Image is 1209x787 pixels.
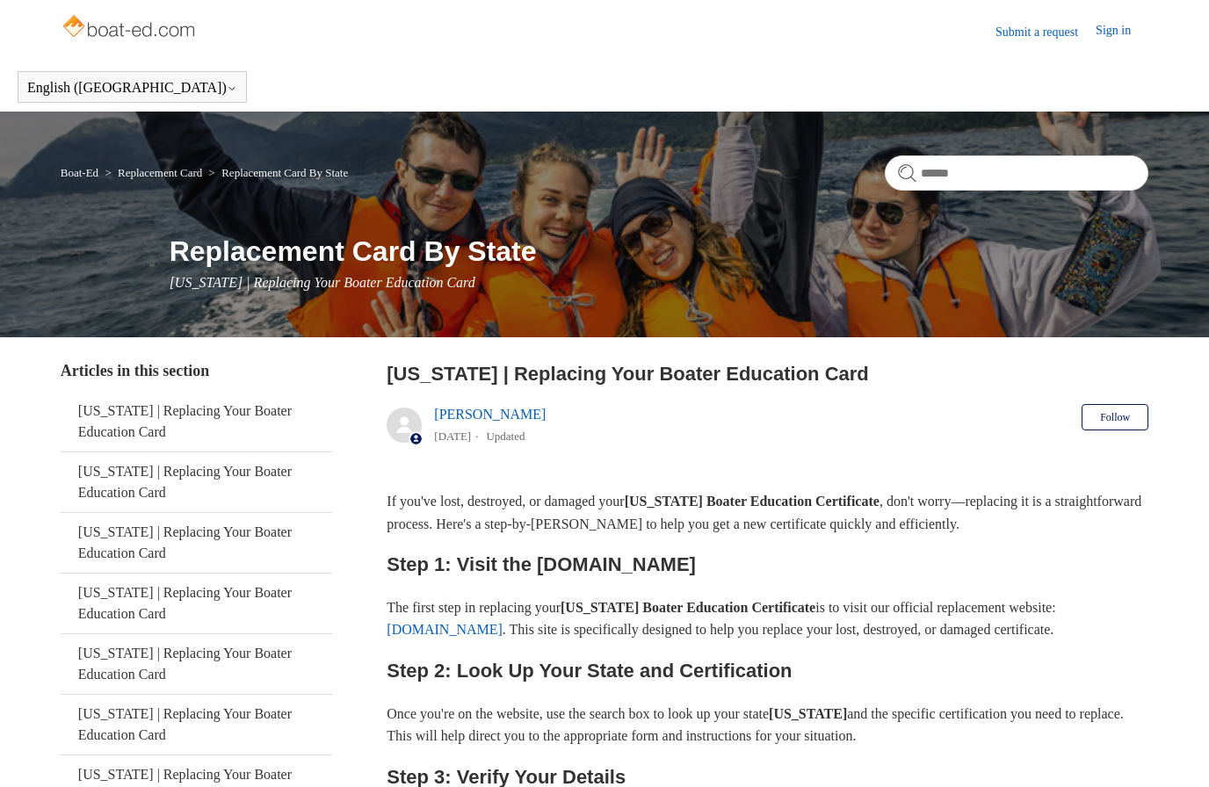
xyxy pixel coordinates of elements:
[387,596,1148,641] p: The first step in replacing your is to visit our official replacement website: . This site is spe...
[118,166,202,179] a: Replacement Card
[61,11,200,46] img: Boat-Ed Help Center home page
[61,392,333,451] a: [US_STATE] | Replacing Your Boater Education Card
[61,452,333,512] a: [US_STATE] | Replacing Your Boater Education Card
[625,494,880,509] strong: [US_STATE] Boater Education Certificate
[61,166,98,179] a: Boat-Ed
[885,155,1148,191] input: Search
[387,622,503,637] a: [DOMAIN_NAME]
[61,634,333,694] a: [US_STATE] | Replacing Your Boater Education Card
[27,80,237,96] button: English ([GEOGRAPHIC_DATA])
[434,407,546,422] a: [PERSON_NAME]
[221,166,348,179] a: Replacement Card By State
[101,166,205,179] li: Replacement Card
[1096,21,1148,42] a: Sign in
[769,706,847,721] strong: [US_STATE]
[486,430,525,443] li: Updated
[434,430,471,443] time: 05/22/2024, 10:34
[170,275,475,290] span: [US_STATE] | Replacing Your Boater Education Card
[61,574,333,633] a: [US_STATE] | Replacing Your Boater Education Card
[561,600,815,615] strong: [US_STATE] Boater Education Certificate
[387,490,1148,535] p: If you've lost, destroyed, or damaged your , don't worry—replacing it is a straightforward proces...
[61,362,209,379] span: Articles in this section
[387,549,1148,580] h2: Step 1: Visit the [DOMAIN_NAME]
[61,166,102,179] li: Boat-Ed
[995,23,1096,41] a: Submit a request
[1150,728,1196,774] div: Live chat
[387,655,1148,686] h2: Step 2: Look Up Your State and Certification
[170,230,1149,272] h1: Replacement Card By State
[206,166,349,179] li: Replacement Card By State
[387,703,1148,747] p: Once you're on the website, use the search box to look up your state and the specific certificati...
[1082,404,1148,430] button: Follow Article
[387,359,1148,388] h2: Mississippi | Replacing Your Boater Education Card
[61,513,333,573] a: [US_STATE] | Replacing Your Boater Education Card
[61,695,333,755] a: [US_STATE] | Replacing Your Boater Education Card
